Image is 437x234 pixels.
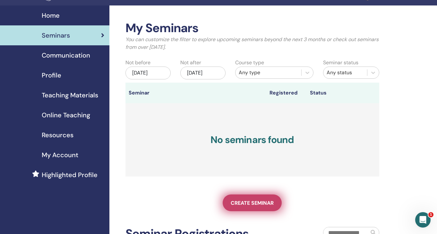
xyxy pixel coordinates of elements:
[223,194,282,211] a: Create seminar
[307,83,367,103] th: Status
[42,90,98,100] span: Teaching Materials
[180,67,226,79] div: [DATE]
[239,69,298,76] div: Any type
[235,59,264,67] label: Course type
[125,83,166,103] th: Seminar
[415,212,431,228] iframe: Intercom live chat
[125,67,171,79] div: [DATE]
[42,110,90,120] span: Online Teaching
[125,21,380,36] h2: My Seminars
[42,31,70,40] span: Seminars
[428,212,433,217] span: 1
[180,59,201,67] label: Not after
[42,170,98,180] span: Highlighted Profile
[231,200,274,206] span: Create seminar
[125,59,150,67] label: Not before
[125,103,380,176] h3: No seminars found
[42,70,61,80] span: Profile
[42,11,60,20] span: Home
[42,130,73,140] span: Resources
[323,59,358,67] label: Seminar status
[327,69,364,76] div: Any status
[125,36,380,51] p: You can customize the filter to explore upcoming seminars beyond the next 3 months or check out s...
[266,83,307,103] th: Registered
[42,50,90,60] span: Communication
[42,150,78,160] span: My Account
